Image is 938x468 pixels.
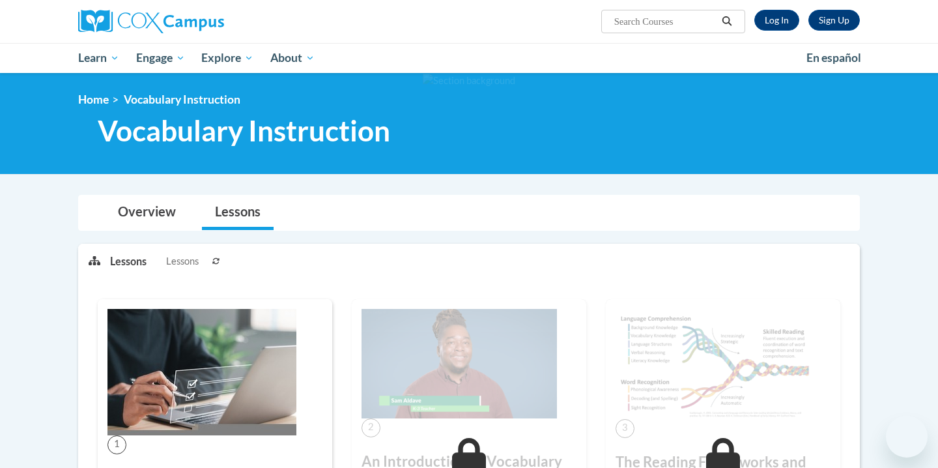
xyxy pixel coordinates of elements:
[128,43,193,73] a: Engage
[754,10,799,31] a: Log In
[78,93,109,106] a: Home
[201,50,253,66] span: Explore
[166,254,199,269] span: Lessons
[110,254,147,269] p: Lessons
[806,51,861,65] span: En español
[270,50,315,66] span: About
[136,50,185,66] span: Engage
[78,50,119,66] span: Learn
[124,93,240,106] span: Vocabulary Instruction
[362,309,557,418] img: Course Image
[798,44,870,72] a: En español
[808,10,860,31] a: Register
[613,14,717,29] input: Search Courses
[202,196,274,230] a: Lessons
[362,418,380,437] span: 2
[70,43,128,73] a: Learn
[78,10,326,33] a: Cox Campus
[98,113,390,148] span: Vocabulary Instruction
[717,14,737,29] button: Search
[262,43,323,73] a: About
[193,43,262,73] a: Explore
[107,309,296,435] img: Course Image
[78,10,224,33] img: Cox Campus
[423,74,515,88] img: Section background
[59,43,879,73] div: Main menu
[107,435,126,454] span: 1
[105,196,189,230] a: Overview
[616,309,811,419] img: Course Image
[886,416,928,458] iframe: Button to launch messaging window
[616,419,634,438] span: 3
